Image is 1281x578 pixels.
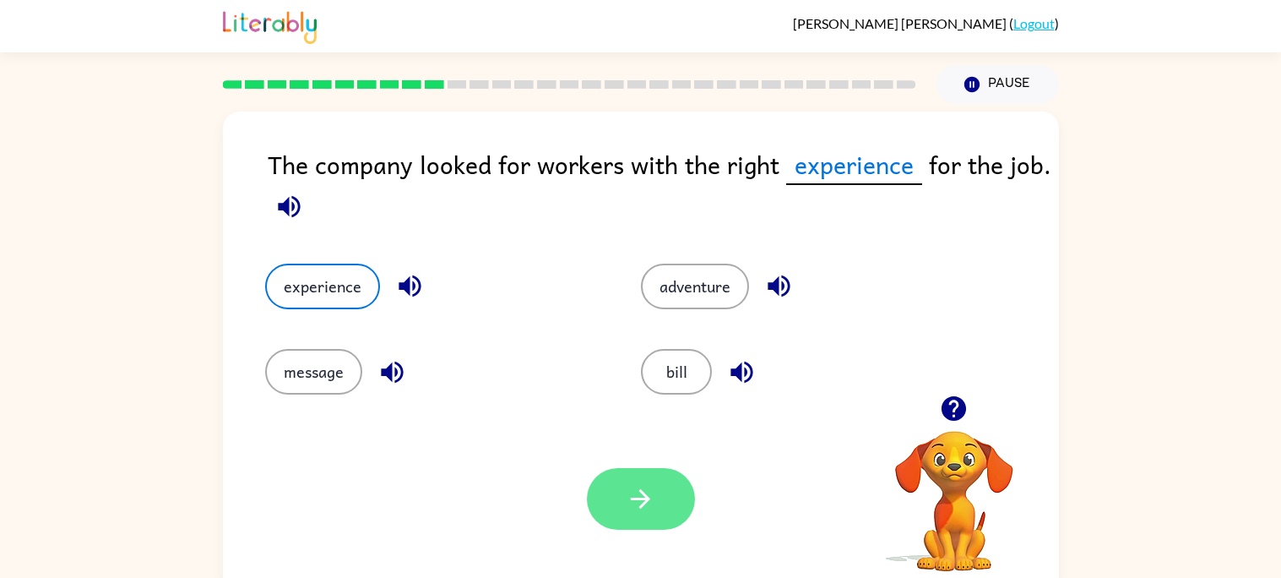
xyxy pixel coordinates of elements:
[265,349,362,395] button: message
[268,145,1059,230] div: The company looked for workers with the right for the job.
[1013,15,1055,31] a: Logout
[786,145,922,185] span: experience
[641,349,712,395] button: bill
[870,405,1039,574] video: Your browser must support playing .mp4 files to use Literably. Please try using another browser.
[793,15,1059,31] div: ( )
[793,15,1009,31] span: [PERSON_NAME] [PERSON_NAME]
[265,264,380,309] button: experience
[936,65,1059,104] button: Pause
[223,7,317,44] img: Literably
[641,264,749,309] button: adventure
